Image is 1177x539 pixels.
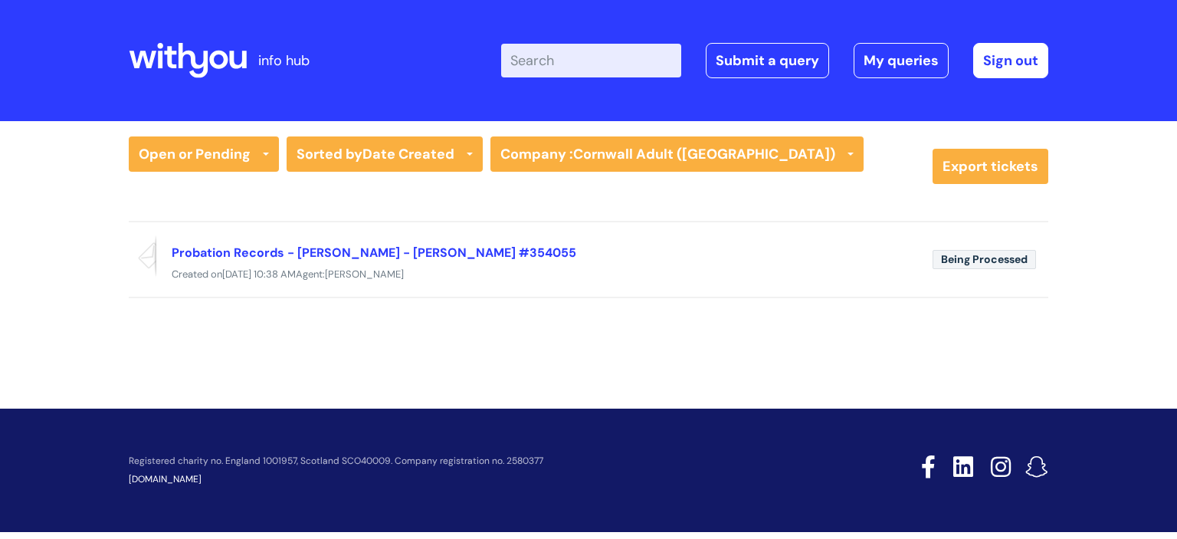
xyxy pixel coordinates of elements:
[490,136,864,172] a: Company :Cornwall Adult ([GEOGRAPHIC_DATA])
[854,43,949,78] a: My queries
[325,268,404,281] span: [PERSON_NAME]
[129,265,1048,284] div: Created on Agent:
[258,48,310,73] p: info hub
[129,473,202,485] a: [DOMAIN_NAME]
[222,268,296,281] span: [DATE] 10:38 AM
[129,136,279,172] a: Open or Pending
[933,250,1036,269] span: Being Processed
[573,145,835,163] strong: Cornwall Adult ([GEOGRAPHIC_DATA])
[362,145,454,163] b: Date Created
[129,456,812,466] p: Registered charity no. England 1001957, Scotland SCO40009. Company registration no. 2580377
[973,43,1048,78] a: Sign out
[287,136,483,172] a: Sorted byDate Created
[172,245,576,261] a: Probation Records - [PERSON_NAME] - [PERSON_NAME] #354055
[501,43,1048,78] div: | -
[129,235,156,278] span: Reported via email
[933,149,1048,184] a: Export tickets
[706,43,829,78] a: Submit a query
[501,44,681,77] input: Search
